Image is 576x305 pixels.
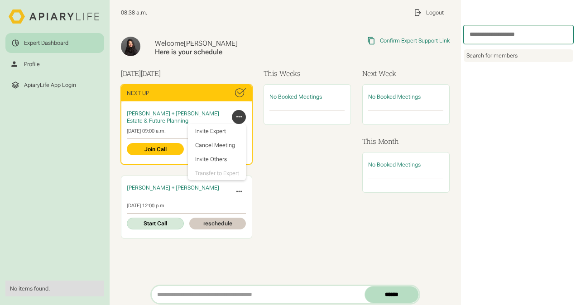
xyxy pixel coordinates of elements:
span: [PERSON_NAME] + [PERSON_NAME] [127,184,219,191]
div: [DATE] 09:00 a.m. [127,128,246,134]
a: reschedule [189,218,246,230]
span: [PERSON_NAME] [184,39,238,48]
span: [PERSON_NAME] + [PERSON_NAME] [127,110,219,117]
a: ApiaryLife App Login [5,75,104,95]
a: Transfer to Expert [188,166,246,180]
div: Search for members [464,49,573,62]
div: Here is your schedule [155,48,301,57]
a: Expert Dashboard [5,33,104,52]
a: Join Call [127,143,183,155]
div: Logout [426,9,444,16]
div: Welcome [155,39,301,48]
a: Logout [408,3,450,22]
div: No items found. [10,285,99,292]
span: 08:38 a.m. [121,9,147,16]
div: Expert Dashboard [24,39,68,47]
div: Profile [24,61,40,68]
span: No Booked Meetings [368,161,421,168]
a: Cancel Meeting [188,138,246,152]
a: Profile [5,54,104,74]
div: Confirm Expert Support Link [380,37,450,44]
span: [DATE] [141,69,161,78]
button: Invite Expert [188,124,246,138]
div: [DATE] 12:00 p.m. [127,203,246,209]
h3: This Month [362,136,450,147]
h3: Next Week [362,68,450,79]
div: Next Up [127,90,149,97]
h3: [DATE] [121,68,252,79]
span: No Booked Meetings [368,93,421,100]
button: Invite Others [188,152,246,166]
span: Estate & Future Planning [127,117,188,124]
span: No Booked Meetings [269,93,322,100]
div: ApiaryLife App Login [24,81,76,89]
h3: This Weeks [264,68,351,79]
a: Start Call [127,218,183,230]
